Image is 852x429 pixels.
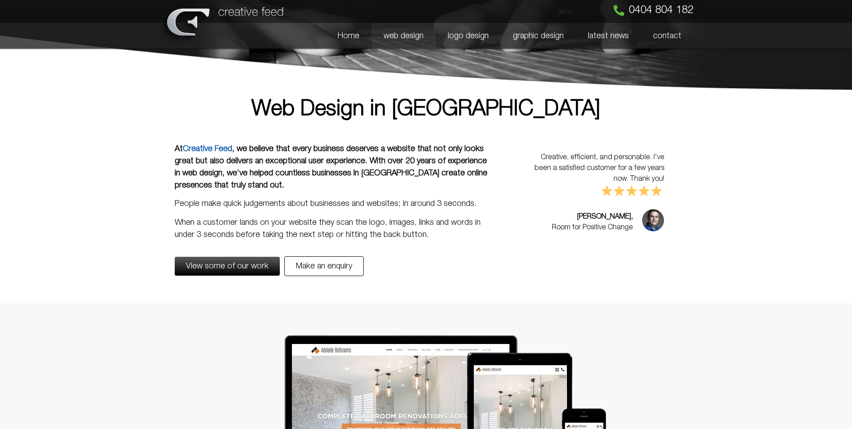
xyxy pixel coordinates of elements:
[296,262,352,270] span: Make an enquiry
[614,5,693,16] a: 0404 804 182
[642,209,664,232] img: Len King,
[436,23,501,49] a: logo design
[552,211,633,222] span: [PERSON_NAME],
[175,145,487,189] strong: At , we believe that every business deserves a website that not only looks great but also deliver...
[501,23,576,49] a: graphic design
[552,222,633,233] span: Room for Positive Change
[175,217,489,241] p: When a customer lands on your website they scan the logo, images, links and words in under 3 seco...
[284,256,364,276] a: Make an enquiry
[326,23,371,49] a: Home
[371,23,436,49] a: web design
[629,5,693,16] span: 0404 804 182
[183,145,232,152] a: Creative Feed
[175,198,489,210] p: People make quick judgements about businesses and websites; in around 3 seconds.
[175,257,280,276] a: View some of our work
[576,23,641,49] a: latest news
[529,152,664,198] div: Creative, efficient, and personable. I've been a satisfied customer for a few years now. Thank you!
[520,143,673,276] div: Slides
[186,262,269,270] span: View some of our work
[641,23,693,49] a: contact
[291,23,693,49] nav: Menu
[175,99,678,121] h1: Web Design in [GEOGRAPHIC_DATA]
